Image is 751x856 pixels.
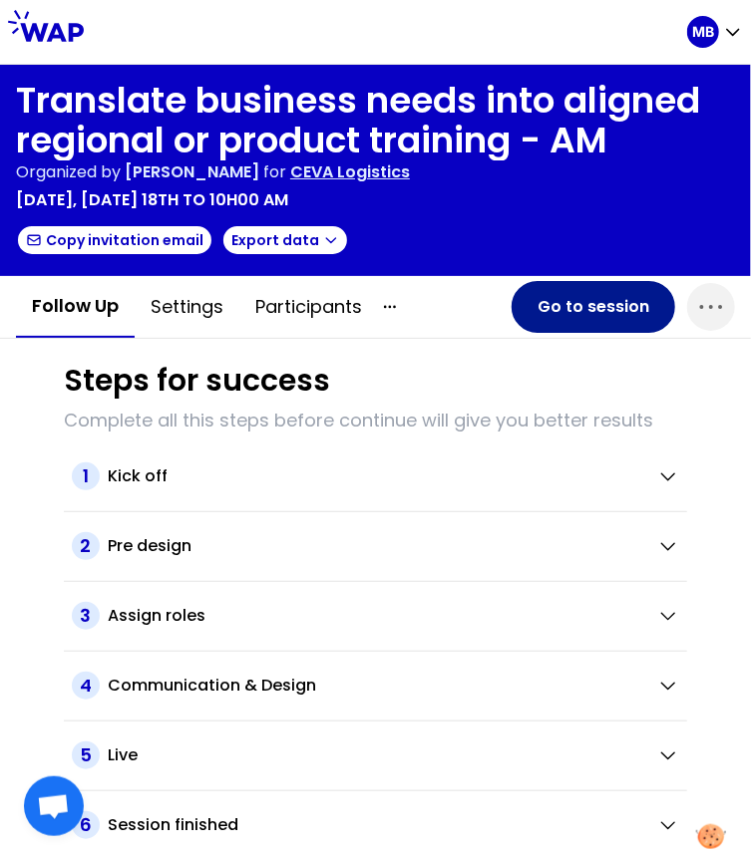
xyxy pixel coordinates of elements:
button: Follow up [16,276,135,338]
p: for [263,160,286,184]
button: 3Assign roles [72,602,679,630]
h1: Translate business needs into aligned regional or product training - AM [16,81,735,160]
h2: Session finished [108,813,238,837]
span: 3 [72,602,100,630]
span: 5 [72,741,100,769]
h2: Pre design [108,534,191,558]
p: Organized by [16,160,121,184]
span: 4 [72,672,100,700]
span: 6 [72,811,100,839]
h2: Kick off [108,464,168,488]
button: 6Session finished [72,811,679,839]
span: 1 [72,462,100,490]
p: CEVA Logistics [290,160,410,184]
button: MB [687,16,743,48]
button: 4Communication & Design [72,672,679,700]
p: MB [692,22,714,42]
h2: Live [108,743,138,767]
span: 2 [72,532,100,560]
button: Go to session [512,281,675,333]
h1: Steps for success [64,363,330,399]
h2: Communication & Design [108,674,316,698]
span: [PERSON_NAME] [125,160,259,183]
button: 5Live [72,741,679,769]
button: Copy invitation email [16,224,213,256]
p: [DATE], [DATE] 18th to 10h00 am [16,188,288,212]
button: 1Kick off [72,462,679,490]
h2: Assign roles [108,604,205,628]
button: 2Pre design [72,532,679,560]
p: Complete all this steps before continue will give you better results [64,407,653,434]
button: Participants [239,277,378,337]
div: Ouvrir le chat [24,776,84,836]
button: Settings [135,277,239,337]
button: Export data [221,224,349,256]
